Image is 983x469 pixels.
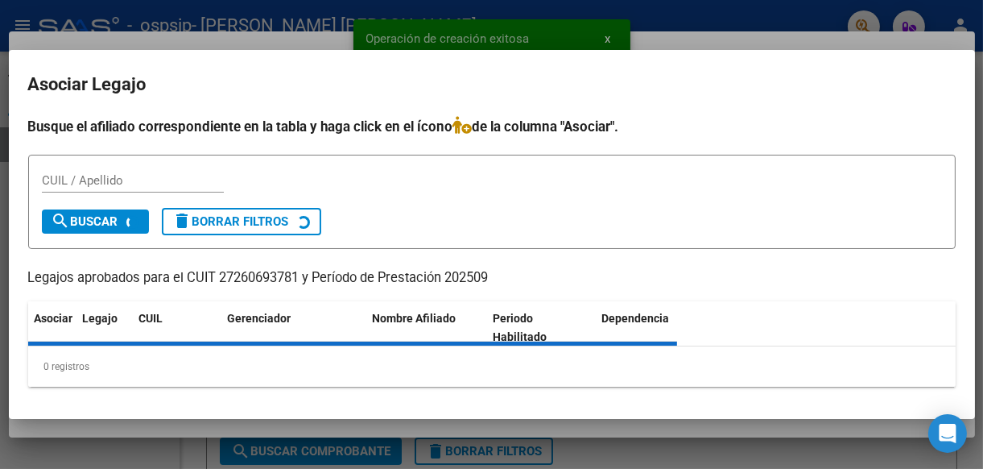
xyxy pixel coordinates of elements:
h4: Busque el afiliado correspondiente en la tabla y haga click en el ícono de la columna "Asociar". [28,116,956,137]
button: Borrar Filtros [162,208,321,235]
div: Open Intercom Messenger [928,414,967,453]
span: CUIL [139,312,163,325]
datatable-header-cell: Dependencia [596,301,717,355]
mat-icon: delete [173,211,192,230]
span: Dependencia [602,312,670,325]
datatable-header-cell: Periodo Habilitado [487,301,596,355]
p: Legajos aprobados para el CUIT 27260693781 y Período de Prestación 202509 [28,268,956,288]
span: Asociar [35,312,73,325]
datatable-header-cell: CUIL [133,301,221,355]
span: Periodo Habilitado [494,312,547,343]
button: Buscar [42,210,149,234]
span: Buscar [52,214,118,229]
mat-icon: search [52,211,71,230]
datatable-header-cell: Nombre Afiliado [366,301,487,355]
span: Nombre Afiliado [373,312,456,325]
span: Legajo [83,312,118,325]
datatable-header-cell: Legajo [76,301,133,355]
h2: Asociar Legajo [28,69,956,100]
span: Borrar Filtros [173,214,289,229]
datatable-header-cell: Gerenciador [221,301,366,355]
div: 0 registros [28,347,956,387]
datatable-header-cell: Asociar [28,301,76,355]
span: Gerenciador [228,312,291,325]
